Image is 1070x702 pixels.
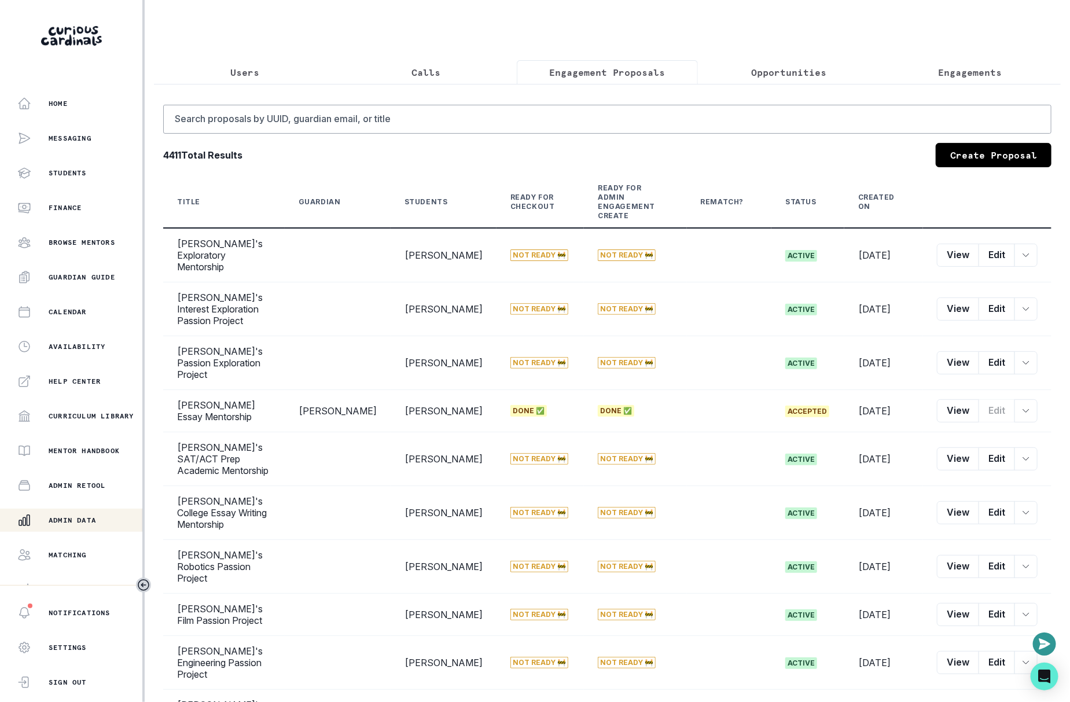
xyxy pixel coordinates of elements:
button: Edit [979,351,1015,374]
span: Not Ready 🚧 [598,561,656,572]
span: active [785,358,817,369]
button: View [937,651,979,674]
span: Done ✅ [510,405,547,417]
button: Open or close messaging widget [1033,633,1056,656]
p: Curriculum Library [49,411,134,421]
td: [PERSON_NAME] [391,282,497,336]
td: [DATE] [844,336,923,390]
span: active [785,657,817,669]
div: Students [405,197,448,207]
span: Done ✅ [598,405,634,417]
p: Home [49,99,68,108]
span: accepted [785,406,829,417]
span: Not Ready 🚧 [510,357,568,369]
td: [PERSON_NAME]'s Engineering Passion Project [163,636,285,690]
p: Opportunities [751,65,826,79]
span: Not Ready 🚧 [510,249,568,261]
span: active [785,304,817,315]
p: Students [49,168,87,178]
p: Mentor Handbook [49,446,120,455]
div: Created On [858,193,895,211]
span: Not Ready 🚧 [598,357,656,369]
p: Browse Mentors [49,238,115,247]
button: row menu [1014,447,1038,471]
div: Guardian [299,197,341,207]
span: active [785,508,817,519]
td: [PERSON_NAME]'s SAT/ACT Prep Academic Mentorship [163,432,285,486]
button: row menu [1014,351,1038,374]
p: Notifications [49,608,111,618]
td: [DATE] [844,390,923,432]
button: row menu [1014,555,1038,578]
p: Help Center [49,377,101,386]
p: Matching [49,550,87,560]
p: Calendar [49,307,87,317]
button: Edit [979,501,1015,524]
td: [DATE] [844,540,923,594]
span: Not Ready 🚧 [598,657,656,668]
td: [DATE] [844,636,923,690]
a: Create Proposal [936,143,1051,167]
p: Availability [49,342,105,351]
td: [PERSON_NAME] Essay Mentorship [163,390,285,432]
td: [PERSON_NAME]'s Interest Exploration Passion Project [163,282,285,336]
td: [PERSON_NAME] [391,432,497,486]
button: View [937,351,979,374]
p: Messaging [49,134,91,143]
b: 4411 Total Results [163,148,242,162]
p: Engagements [938,65,1002,79]
span: Not Ready 🚧 [510,453,568,465]
button: Edit [979,447,1015,471]
p: Settings [49,643,87,652]
td: [PERSON_NAME] [391,486,497,540]
td: [PERSON_NAME]'s Robotics Passion Project [163,540,285,594]
p: Finance [49,203,82,212]
span: active [785,454,817,465]
p: Admin Retool [49,481,105,490]
button: View [937,447,979,471]
button: Edit [979,399,1015,422]
p: Admin Data [49,516,96,525]
div: Ready for Admin Engagement Create [598,183,659,220]
span: active [785,561,817,573]
td: [PERSON_NAME] [391,540,497,594]
td: [DATE] [844,282,923,336]
td: [DATE] [844,594,923,636]
span: Not Ready 🚧 [598,507,656,519]
td: [PERSON_NAME] [391,390,497,432]
td: [DATE] [844,486,923,540]
td: [DATE] [844,228,923,282]
p: Users [230,65,259,79]
span: Not Ready 🚧 [510,507,568,519]
button: View [937,297,979,321]
td: [PERSON_NAME]'s College Essay Writing Mentorship [163,486,285,540]
span: Not Ready 🚧 [598,453,656,465]
span: Not Ready 🚧 [510,561,568,572]
td: [PERSON_NAME] [391,228,497,282]
span: Not Ready 🚧 [598,249,656,261]
span: Not Ready 🚧 [510,609,568,620]
div: Open Intercom Messenger [1031,663,1058,690]
div: Ready for Checkout [510,193,556,211]
span: Not Ready 🚧 [510,657,568,668]
td: [PERSON_NAME] [285,390,391,432]
button: row menu [1014,244,1038,267]
td: [PERSON_NAME] [391,636,497,690]
span: Not Ready 🚧 [598,303,656,315]
span: Not Ready 🚧 [510,303,568,315]
button: row menu [1014,501,1038,524]
span: active [785,609,817,621]
button: View [937,603,979,626]
td: [PERSON_NAME]'s Passion Exploration Project [163,336,285,390]
p: Sign Out [49,678,87,687]
button: row menu [1014,651,1038,674]
td: [PERSON_NAME] [391,594,497,636]
button: row menu [1014,399,1038,422]
img: Curious Cardinals Logo [41,26,102,46]
button: Edit [979,244,1015,267]
span: active [785,250,817,262]
button: Edit [979,297,1015,321]
button: View [937,244,979,267]
span: Not Ready 🚧 [598,609,656,620]
td: [PERSON_NAME]'s Film Passion Project [163,594,285,636]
